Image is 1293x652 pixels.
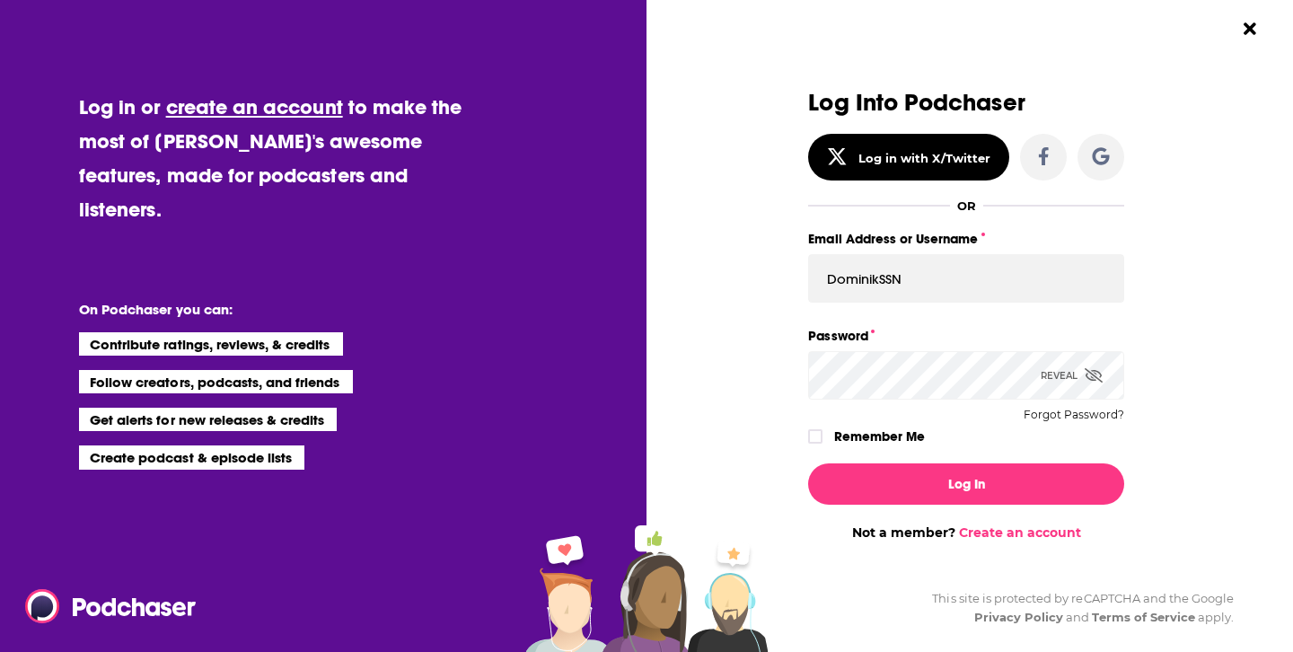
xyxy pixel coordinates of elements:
button: Log In [808,463,1124,505]
a: Privacy Policy [974,610,1064,624]
li: On Podchaser you can: [79,301,438,318]
button: Forgot Password? [1024,409,1124,421]
div: Not a member? [808,524,1124,541]
div: Log in with X/Twitter [858,151,990,165]
a: create an account [166,94,343,119]
h3: Log Into Podchaser [808,90,1124,116]
div: Reveal [1041,351,1103,400]
button: Close Button [1233,12,1267,46]
li: Create podcast & episode lists [79,445,304,469]
input: Email Address or Username [808,254,1124,303]
a: Terms of Service [1092,610,1195,624]
div: This site is protected by reCAPTCHA and the Google and apply. [918,589,1234,627]
button: Log in with X/Twitter [808,134,1009,181]
div: OR [957,198,976,213]
img: Podchaser - Follow, Share and Rate Podcasts [25,589,198,623]
a: Create an account [959,524,1081,541]
a: Podchaser - Follow, Share and Rate Podcasts [25,589,183,623]
label: Remember Me [834,425,925,448]
li: Get alerts for new releases & credits [79,408,337,431]
label: Password [808,324,1124,348]
li: Follow creators, podcasts, and friends [79,370,353,393]
li: Contribute ratings, reviews, & credits [79,332,343,356]
label: Email Address or Username [808,227,1124,251]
